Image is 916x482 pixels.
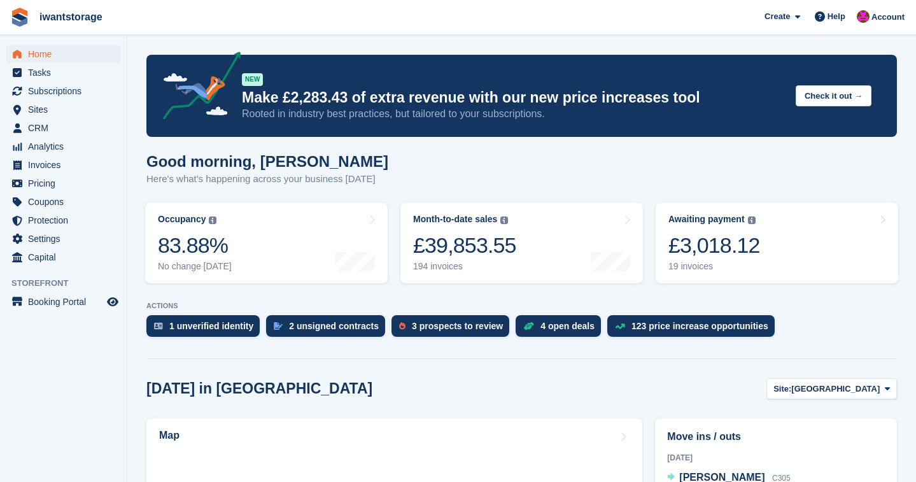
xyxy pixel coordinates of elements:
a: menu [6,45,120,63]
a: menu [6,193,120,211]
span: Invoices [28,156,104,174]
p: Here's what's happening across your business [DATE] [146,172,388,187]
a: iwantstorage [34,6,108,27]
a: menu [6,119,120,137]
a: menu [6,211,120,229]
a: menu [6,293,120,311]
p: ACTIONS [146,302,897,310]
a: menu [6,174,120,192]
a: Occupancy 83.88% No change [DATE] [145,202,388,283]
span: Site: [773,383,791,395]
div: £39,853.55 [413,232,516,259]
img: icon-info-grey-7440780725fd019a000dd9b08b2336e03edf1995a4989e88bcd33f0948082b44.svg [500,216,508,224]
span: Sites [28,101,104,118]
h2: [DATE] in [GEOGRAPHIC_DATA] [146,380,372,397]
span: Help [828,10,845,23]
img: icon-info-grey-7440780725fd019a000dd9b08b2336e03edf1995a4989e88bcd33f0948082b44.svg [748,216,756,224]
span: Settings [28,230,104,248]
a: Preview store [105,294,120,309]
a: menu [6,138,120,155]
div: Month-to-date sales [413,214,497,225]
div: 4 open deals [540,321,595,331]
a: menu [6,156,120,174]
img: icon-info-grey-7440780725fd019a000dd9b08b2336e03edf1995a4989e88bcd33f0948082b44.svg [209,216,216,224]
div: 2 unsigned contracts [289,321,379,331]
div: 83.88% [158,232,232,259]
div: 123 price increase opportunities [631,321,768,331]
div: 194 invoices [413,261,516,272]
span: Coupons [28,193,104,211]
a: menu [6,248,120,266]
a: 3 prospects to review [391,315,516,343]
a: menu [6,230,120,248]
span: [GEOGRAPHIC_DATA] [791,383,880,395]
span: Protection [28,211,104,229]
a: Awaiting payment £3,018.12 19 invoices [656,202,898,283]
a: Month-to-date sales £39,853.55 194 invoices [400,202,643,283]
img: Jonathan [857,10,870,23]
button: Site: [GEOGRAPHIC_DATA] [766,378,897,399]
div: 19 invoices [668,261,760,272]
button: Check it out → [796,85,871,106]
div: 3 prospects to review [412,321,503,331]
span: Home [28,45,104,63]
span: CRM [28,119,104,137]
div: No change [DATE] [158,261,232,272]
a: 1 unverified identity [146,315,266,343]
span: Booking Portal [28,293,104,311]
span: Storefront [11,277,127,290]
img: prospect-51fa495bee0391a8d652442698ab0144808aea92771e9ea1ae160a38d050c398.svg [399,322,405,330]
span: Analytics [28,138,104,155]
span: Create [765,10,790,23]
a: menu [6,64,120,82]
div: [DATE] [667,452,885,464]
span: Pricing [28,174,104,192]
span: Capital [28,248,104,266]
div: NEW [242,73,263,86]
a: 2 unsigned contracts [266,315,391,343]
a: menu [6,82,120,100]
div: Awaiting payment [668,214,745,225]
div: £3,018.12 [668,232,760,259]
img: verify_identity-adf6edd0f0f0b5bbfe63781bf79b02c33cf7c696d77639b501bdc392416b5a36.svg [154,322,163,330]
img: deal-1b604bf984904fb50ccaf53a9ad4b4a5d6e5aea283cecdc64d6e3604feb123c2.svg [523,322,534,330]
a: 123 price increase opportunities [607,315,781,343]
span: Subscriptions [28,82,104,100]
p: Rooted in industry best practices, but tailored to your subscriptions. [242,107,786,121]
div: 1 unverified identity [169,321,253,331]
a: 4 open deals [516,315,607,343]
img: stora-icon-8386f47178a22dfd0bd8f6a31ec36ba5ce8667c1dd55bd0f319d3a0aa187defe.svg [10,8,29,27]
a: menu [6,101,120,118]
h1: Good morning, [PERSON_NAME] [146,153,388,170]
img: price_increase_opportunities-93ffe204e8149a01c8c9dc8f82e8f89637d9d84a8eef4429ea346261dce0b2c0.svg [615,323,625,329]
h2: Move ins / outs [667,429,885,444]
img: contract_signature_icon-13c848040528278c33f63329250d36e43548de30e8caae1d1a13099fd9432cc5.svg [274,322,283,330]
p: Make £2,283.43 of extra revenue with our new price increases tool [242,89,786,107]
h2: Map [159,430,180,441]
span: Account [871,11,905,24]
img: price-adjustments-announcement-icon-8257ccfd72463d97f412b2fc003d46551f7dbcb40ab6d574587a9cd5c0d94... [152,52,241,124]
span: Tasks [28,64,104,82]
div: Occupancy [158,214,206,225]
